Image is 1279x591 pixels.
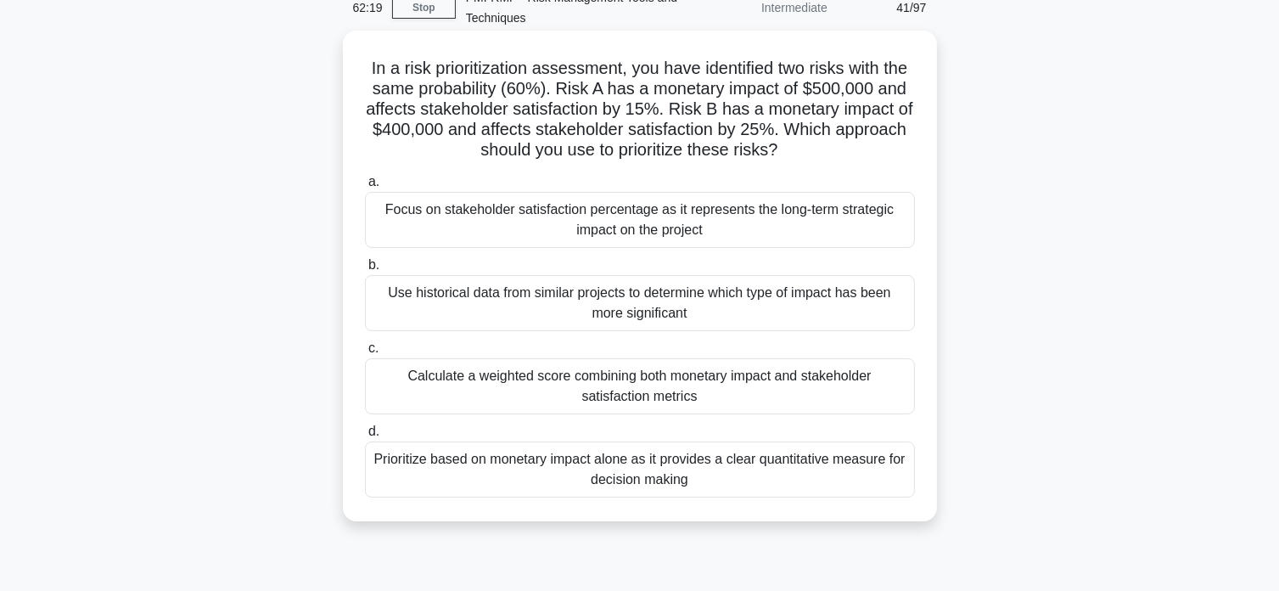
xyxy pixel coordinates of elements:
div: Focus on stakeholder satisfaction percentage as it represents the long-term strategic impact on t... [365,192,915,248]
div: Use historical data from similar projects to determine which type of impact has been more signifi... [365,275,915,331]
h5: In a risk prioritization assessment, you have identified two risks with the same probability (60%... [363,58,917,161]
span: c. [368,341,379,355]
span: a. [368,174,379,189]
span: b. [368,257,379,272]
div: Calculate a weighted score combining both monetary impact and stakeholder satisfaction metrics [365,358,915,414]
div: Prioritize based on monetary impact alone as it provides a clear quantitative measure for decisio... [365,442,915,498]
span: d. [368,424,379,438]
